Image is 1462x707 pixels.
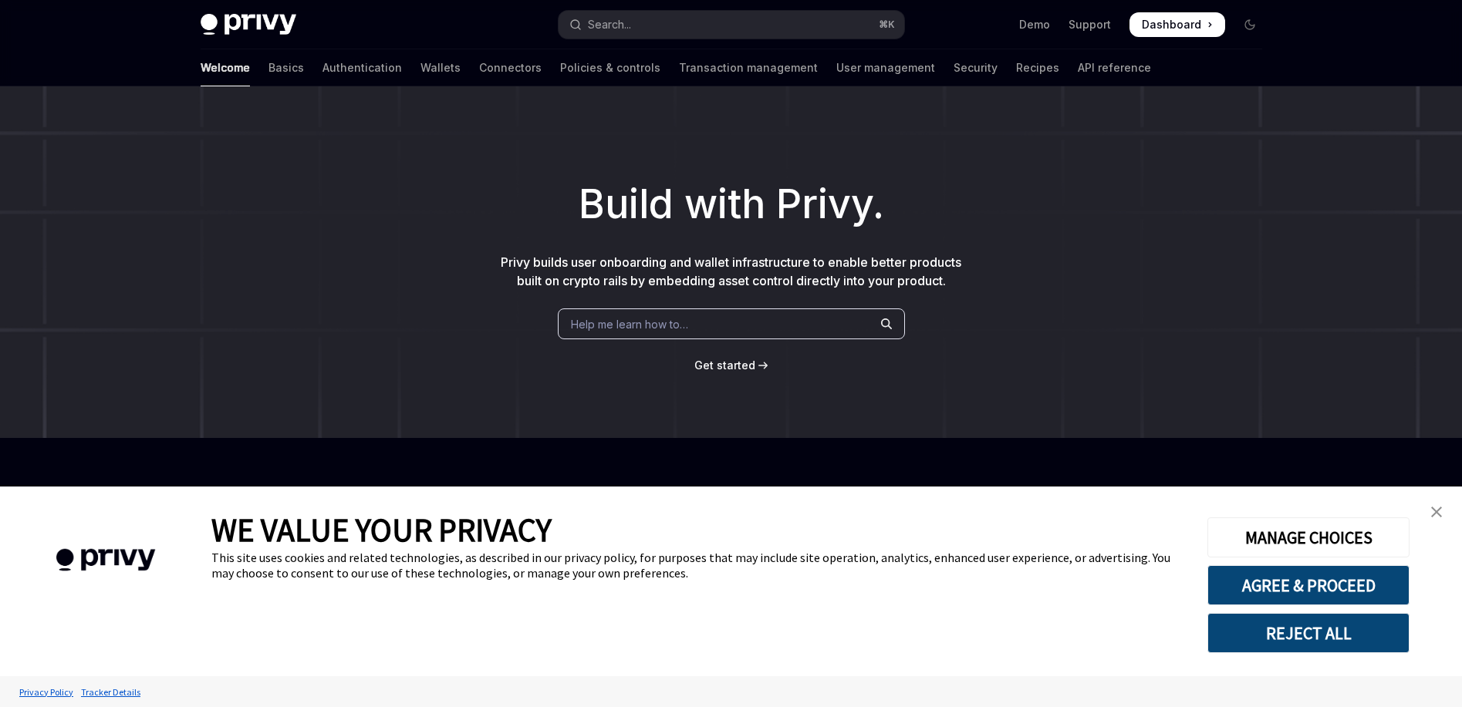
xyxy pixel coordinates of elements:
span: WE VALUE YOUR PRIVACY [211,510,552,550]
a: Privacy Policy [15,678,77,705]
span: Dashboard [1142,17,1201,32]
div: This site uses cookies and related technologies, as described in our privacy policy, for purposes... [211,550,1184,581]
button: REJECT ALL [1207,613,1410,653]
span: Privy builds user onboarding and wallet infrastructure to enable better products built on crypto ... [501,254,961,288]
img: company logo [23,527,188,594]
a: Dashboard [1129,12,1225,37]
a: Tracker Details [77,678,144,705]
img: dark logo [201,14,296,35]
button: AGREE & PROCEED [1207,565,1410,605]
a: Basics [268,49,304,86]
a: Welcome [201,49,250,86]
a: Connectors [479,49,542,86]
a: Authentication [322,49,402,86]
button: MANAGE CHOICES [1207,517,1410,557]
a: Policies & controls [560,49,660,86]
a: close banner [1421,497,1452,527]
span: Help me learn how to… [571,316,688,332]
a: Recipes [1016,49,1059,86]
div: Search... [588,15,631,34]
button: Open search [559,11,904,39]
span: ⌘ K [879,19,895,31]
a: User management [836,49,935,86]
span: Get started [694,359,755,372]
button: Toggle dark mode [1237,12,1262,37]
img: close banner [1431,507,1442,517]
h2: Quickstarts & recipes [460,486,1003,501]
a: Get started [694,358,755,373]
a: Security [954,49,998,86]
a: API reference [1078,49,1151,86]
h1: Build with Privy. [25,174,1437,234]
a: Wallets [420,49,461,86]
a: Demo [1019,17,1050,32]
a: Support [1069,17,1111,32]
a: Transaction management [679,49,818,86]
